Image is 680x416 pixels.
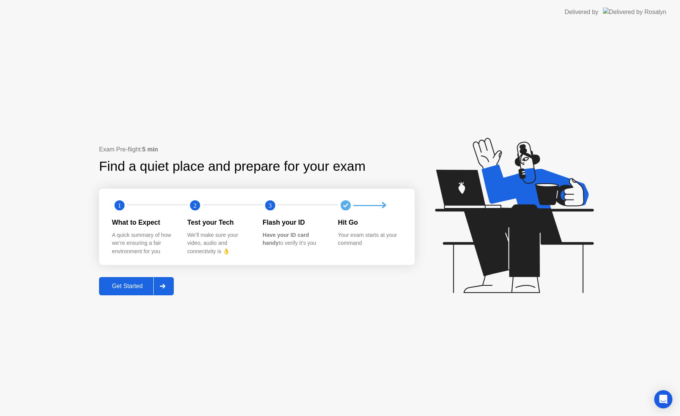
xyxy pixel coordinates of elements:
[338,231,401,247] div: Your exam starts at your command
[112,231,175,256] div: A quick summary of how we’re ensuring a fair environment for you
[187,231,251,256] div: We’ll make sure your video, audio and connectivity is 👌
[263,217,326,227] div: Flash your ID
[101,283,153,290] div: Get Started
[338,217,401,227] div: Hit Go
[263,231,326,247] div: to verify it’s you
[193,202,196,209] text: 2
[603,8,666,16] img: Delivered by Rosalyn
[112,217,175,227] div: What to Expect
[269,202,272,209] text: 3
[142,146,158,153] b: 5 min
[565,8,598,17] div: Delivered by
[99,145,415,154] div: Exam Pre-flight:
[99,277,174,295] button: Get Started
[99,156,367,176] div: Find a quiet place and prepare for your exam
[654,390,672,408] div: Open Intercom Messenger
[263,232,309,246] b: Have your ID card handy
[118,202,121,209] text: 1
[187,217,251,227] div: Test your Tech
